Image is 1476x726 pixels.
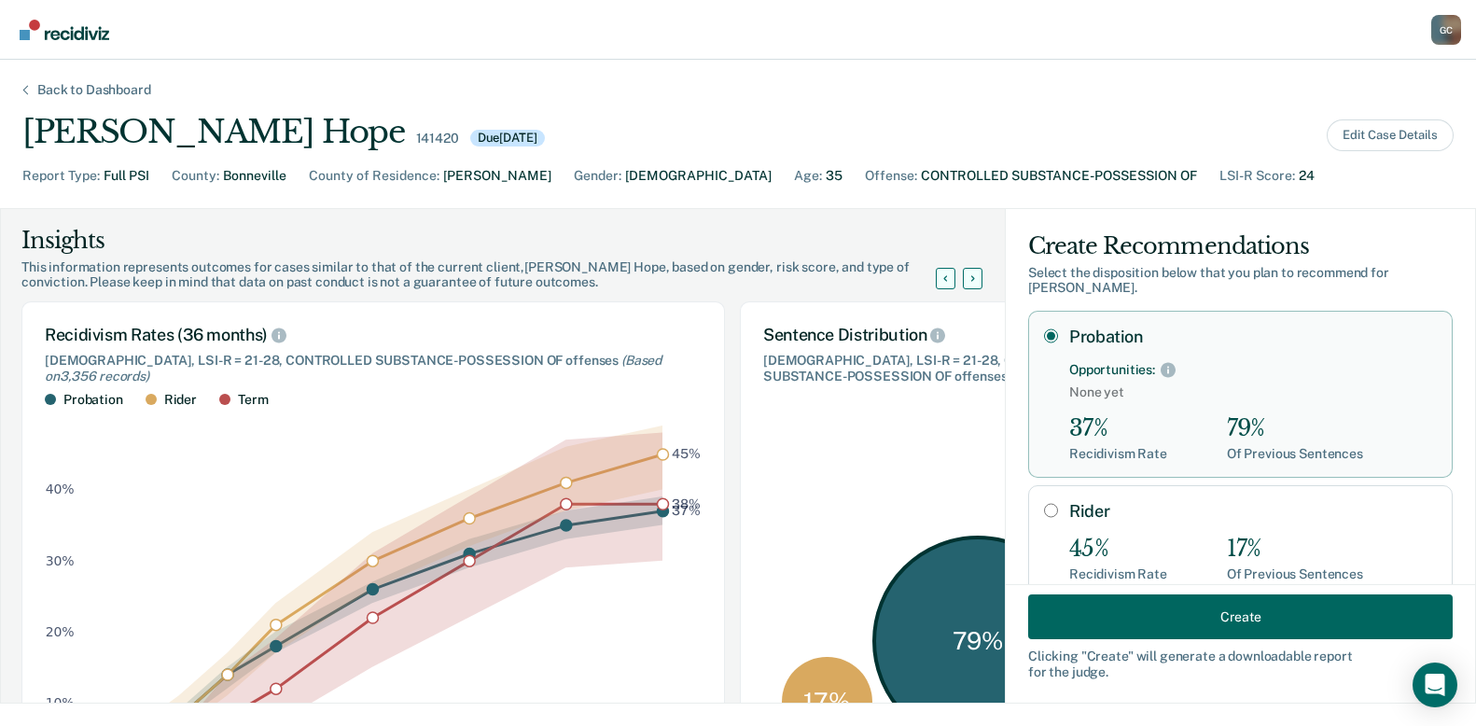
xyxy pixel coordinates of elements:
[672,496,701,511] text: 38%
[865,166,917,186] div: Offense :
[1028,649,1453,680] div: Clicking " Create " will generate a downloadable report for the judge.
[443,166,551,186] div: [PERSON_NAME]
[1431,15,1461,45] button: Profile dropdown button
[625,166,772,186] div: [DEMOGRAPHIC_DATA]
[1069,501,1437,522] label: Rider
[1069,536,1167,563] div: 45%
[921,166,1197,186] div: CONTROLLED SUBSTANCE-POSSESSION OF
[1431,15,1461,45] div: G C
[223,166,286,186] div: Bonneville
[172,166,219,186] div: County :
[22,166,100,186] div: Report Type :
[1069,384,1437,400] span: None yet
[1227,536,1363,563] div: 17%
[309,166,439,186] div: County of Residence :
[1069,327,1437,347] label: Probation
[672,447,701,519] g: text
[164,392,197,408] div: Rider
[574,166,621,186] div: Gender :
[104,166,149,186] div: Full PSI
[1299,166,1315,186] div: 24
[1413,663,1457,707] div: Open Intercom Messenger
[794,166,822,186] div: Age :
[46,553,75,568] text: 30%
[1227,446,1363,462] div: Of Previous Sentences
[46,482,75,497] text: 40%
[46,695,75,710] text: 10%
[763,353,1166,384] div: [DEMOGRAPHIC_DATA], LSI-R = 21-28, CONTROLLED SUBSTANCE-POSSESSION OF offenses
[238,392,268,408] div: Term
[1069,566,1167,582] div: Recidivism Rate
[20,20,109,40] img: Recidiviz
[22,113,405,151] div: [PERSON_NAME] Hope
[21,259,958,291] div: This information represents outcomes for cases similar to that of the current client, [PERSON_NAM...
[672,504,701,519] text: 37%
[826,166,842,186] div: 35
[1069,415,1167,442] div: 37%
[45,353,702,384] div: [DEMOGRAPHIC_DATA], LSI-R = 21-28, CONTROLLED SUBSTANCE-POSSESSION OF offenses
[1069,362,1155,378] div: Opportunities:
[1227,566,1363,582] div: Of Previous Sentences
[470,130,545,147] div: Due [DATE]
[63,392,123,408] div: Probation
[1069,446,1167,462] div: Recidivism Rate
[46,624,75,639] text: 20%
[1028,594,1453,639] button: Create
[416,131,459,147] div: 141420
[1028,265,1453,297] div: Select the disposition below that you plan to recommend for [PERSON_NAME] .
[45,325,702,345] div: Recidivism Rates (36 months)
[672,447,701,462] text: 45%
[1028,231,1453,261] div: Create Recommendations
[1227,415,1363,442] div: 79%
[1219,166,1295,186] div: LSI-R Score :
[763,325,1166,345] div: Sentence Distribution
[45,353,661,384] span: (Based on 3,356 records )
[21,226,958,256] div: Insights
[15,82,174,98] div: Back to Dashboard
[1327,119,1454,151] button: Edit Case Details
